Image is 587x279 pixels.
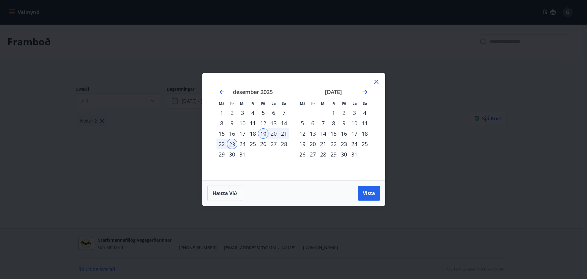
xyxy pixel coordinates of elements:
[339,128,349,139] div: 16
[279,139,289,149] td: Choose sunnudagur, 28. desember 2025 as your check-in date. It’s available.
[268,118,279,128] div: 13
[216,128,227,139] td: Choose mánudagur, 15. desember 2025 as your check-in date. It’s available.
[258,118,268,128] td: Choose föstudagur, 12. desember 2025 as your check-in date. It’s available.
[279,107,289,118] td: Choose sunnudagur, 7. desember 2025 as your check-in date. It’s available.
[318,149,328,160] div: 28
[237,128,248,139] div: 17
[339,139,349,149] td: Choose föstudagur, 23. janúar 2026 as your check-in date. It’s available.
[360,128,370,139] div: 18
[360,107,370,118] td: Choose sunnudagur, 4. janúar 2026 as your check-in date. It’s available.
[227,118,237,128] td: Choose þriðjudagur, 9. desember 2025 as your check-in date. It’s available.
[339,118,349,128] td: Choose föstudagur, 9. janúar 2026 as your check-in date. It’s available.
[328,139,339,149] div: 22
[328,107,339,118] div: 1
[230,101,234,106] small: Þr
[349,118,360,128] td: Choose laugardagur, 10. janúar 2026 as your check-in date. It’s available.
[216,107,227,118] div: 1
[300,101,305,106] small: Má
[258,128,268,139] td: Selected as start date. föstudagur, 19. desember 2025
[339,128,349,139] td: Choose föstudagur, 16. janúar 2026 as your check-in date. It’s available.
[318,128,328,139] td: Choose miðvikudagur, 14. janúar 2026 as your check-in date. It’s available.
[216,149,227,160] div: 29
[258,128,268,139] div: 19
[325,88,342,96] strong: [DATE]
[349,107,360,118] div: 3
[210,81,378,173] div: Calendar
[308,149,318,160] td: Choose þriðjudagur, 27. janúar 2026 as your check-in date. It’s available.
[321,101,326,106] small: Mi
[258,107,268,118] div: 5
[349,149,360,160] div: 31
[216,139,227,149] div: 22
[248,128,258,139] td: Choose fimmtudagur, 18. desember 2025 as your check-in date. It’s available.
[268,139,279,149] td: Choose laugardagur, 27. desember 2025 as your check-in date. It’s available.
[268,107,279,118] div: 6
[268,107,279,118] td: Choose laugardagur, 6. desember 2025 as your check-in date. It’s available.
[216,118,227,128] td: Choose mánudagur, 8. desember 2025 as your check-in date. It’s available.
[268,118,279,128] td: Choose laugardagur, 13. desember 2025 as your check-in date. It’s available.
[358,186,380,201] button: Vista
[237,139,248,149] div: 24
[328,118,339,128] div: 8
[339,139,349,149] div: 23
[349,139,360,149] div: 24
[360,139,370,149] div: 25
[279,128,289,139] td: Selected. sunnudagur, 21. desember 2025
[233,88,273,96] strong: desember 2025
[297,149,308,160] div: 26
[227,128,237,139] div: 16
[339,107,349,118] td: Choose föstudagur, 2. janúar 2026 as your check-in date. It’s available.
[237,107,248,118] div: 3
[297,128,308,139] div: 12
[271,101,276,106] small: La
[308,139,318,149] div: 20
[360,107,370,118] div: 4
[216,139,227,149] td: Selected. mánudagur, 22. desember 2025
[353,101,357,106] small: La
[216,118,227,128] div: 8
[318,118,328,128] div: 7
[349,139,360,149] td: Choose laugardagur, 24. janúar 2026 as your check-in date. It’s available.
[237,149,248,160] div: 31
[311,101,315,106] small: Þr
[339,118,349,128] div: 9
[227,107,237,118] div: 2
[216,107,227,118] td: Choose mánudagur, 1. desember 2025 as your check-in date. It’s available.
[219,101,224,106] small: Má
[318,149,328,160] td: Choose miðvikudagur, 28. janúar 2026 as your check-in date. It’s available.
[237,107,248,118] td: Choose miðvikudagur, 3. desember 2025 as your check-in date. It’s available.
[297,139,308,149] td: Choose mánudagur, 19. janúar 2026 as your check-in date. It’s available.
[216,128,227,139] div: 15
[360,118,370,128] td: Choose sunnudagur, 11. janúar 2026 as your check-in date. It’s available.
[212,190,237,197] span: Hætta við
[308,128,318,139] div: 13
[207,186,242,201] button: Hætta við
[318,139,328,149] td: Choose miðvikudagur, 21. janúar 2026 as your check-in date. It’s available.
[361,88,369,96] div: Move forward to switch to the next month.
[328,149,339,160] div: 29
[308,149,318,160] div: 27
[339,149,349,160] td: Choose föstudagur, 30. janúar 2026 as your check-in date. It’s available.
[360,128,370,139] td: Choose sunnudagur, 18. janúar 2026 as your check-in date. It’s available.
[318,139,328,149] div: 21
[349,118,360,128] div: 10
[261,101,265,106] small: Fö
[279,139,289,149] div: 28
[308,139,318,149] td: Choose þriðjudagur, 20. janúar 2026 as your check-in date. It’s available.
[349,149,360,160] td: Choose laugardagur, 31. janúar 2026 as your check-in date. It’s available.
[363,190,375,197] span: Vista
[282,101,286,106] small: Su
[279,107,289,118] div: 7
[308,118,318,128] td: Choose þriðjudagur, 6. janúar 2026 as your check-in date. It’s available.
[251,101,254,106] small: Fi
[308,118,318,128] div: 6
[240,101,245,106] small: Mi
[258,139,268,149] div: 26
[237,149,248,160] td: Choose miðvikudagur, 31. desember 2025 as your check-in date. It’s available.
[227,107,237,118] td: Choose þriðjudagur, 2. desember 2025 as your check-in date. It’s available.
[279,118,289,128] td: Choose sunnudagur, 14. desember 2025 as your check-in date. It’s available.
[279,118,289,128] div: 14
[328,149,339,160] td: Choose fimmtudagur, 29. janúar 2026 as your check-in date. It’s available.
[248,107,258,118] td: Choose fimmtudagur, 4. desember 2025 as your check-in date. It’s available.
[349,128,360,139] td: Choose laugardagur, 17. janúar 2026 as your check-in date. It’s available.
